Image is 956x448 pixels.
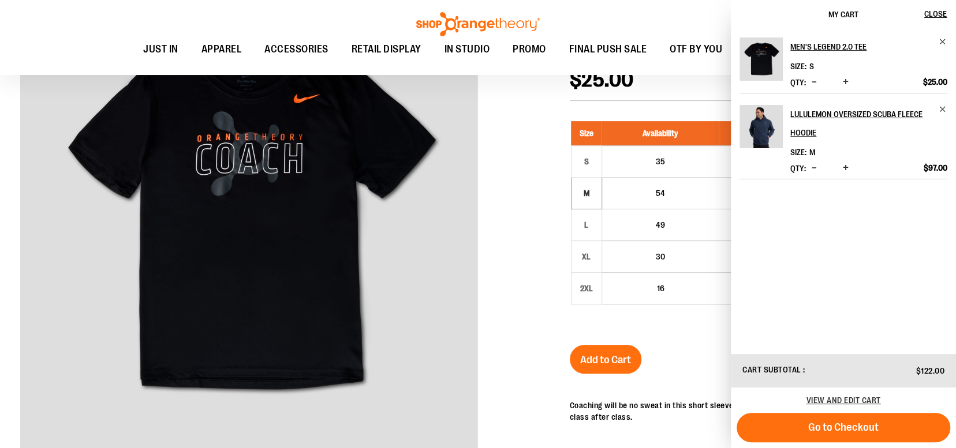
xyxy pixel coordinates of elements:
a: Men's Legend 2.0 Tee [740,37,783,88]
a: IN STUDIO [433,36,502,62]
a: Men's Legend 2.0 Tee [790,37,947,56]
dt: Size [790,148,806,157]
span: JUST IN [143,36,178,62]
button: Add to Cart [570,345,641,374]
a: Remove item [939,105,947,114]
li: Product [740,37,947,93]
button: Increase product quantity [840,163,852,174]
span: 35 [656,157,665,166]
span: Cart Subtotal [742,365,801,374]
span: $25.00 [923,77,947,87]
label: Qty [790,164,806,173]
a: RETAIL DISPLAY [340,36,433,63]
p: Coaching will be no sweat in this short sleeve Dri-FIT Legend tee keeping you cool and comfortabl... [570,400,936,423]
a: ACCESSORIES [253,36,340,63]
span: S [809,62,814,71]
span: $97.00 [924,163,947,173]
button: Decrease product quantity [809,77,820,88]
th: Size [571,121,602,146]
a: OTF BY YOU [658,36,734,63]
div: $25.00 [725,283,823,294]
div: $25.00 [725,156,823,167]
button: Increase product quantity [840,77,852,88]
img: Men's Legend 2.0 Tee [740,37,783,81]
span: M [809,148,815,157]
th: Availability [602,121,719,146]
span: IN STUDIO [445,36,490,62]
th: Unit Price [719,121,828,146]
span: 54 [656,189,665,198]
div: S [578,153,595,170]
div: $25.00 [725,219,823,231]
span: PROMO [513,36,546,62]
button: Decrease product quantity [809,163,820,174]
a: JUST IN [132,36,190,63]
span: ACCESSORIES [264,36,328,62]
div: $25.00 [725,187,823,199]
div: $25.00 [725,251,823,262]
span: RETAIL DISPLAY [352,36,421,62]
img: lululemon Oversized Scuba Fleece Hoodie [740,105,783,148]
li: Product [740,93,947,179]
a: lululemon Oversized Scuba Fleece Hoodie [790,105,947,142]
a: FINAL PUSH SALE [558,36,659,63]
h2: lululemon Oversized Scuba Fleece Hoodie [790,105,932,142]
a: APPAREL [190,36,253,63]
a: Remove item [939,37,947,46]
div: M [578,185,595,202]
span: $25.00 [570,68,634,92]
span: 16 [656,284,664,293]
span: Close [924,9,947,18]
div: 2XL [578,280,595,297]
span: Go to Checkout [808,421,879,434]
span: Add to Cart [580,353,631,366]
div: L [578,216,595,234]
img: Shop Orangetheory [414,12,542,36]
h2: Men's Legend 2.0 Tee [790,37,932,56]
span: APPAREL [201,36,242,62]
div: XL [578,248,595,265]
button: Go to Checkout [737,413,950,442]
span: My Cart [828,10,858,19]
a: PROMO [501,36,558,63]
span: 49 [656,220,665,229]
span: OTF BY YOU [670,36,722,62]
span: 30 [656,252,665,261]
a: View and edit cart [806,396,881,405]
a: lululemon Oversized Scuba Fleece Hoodie [740,105,783,156]
span: FINAL PUSH SALE [569,36,647,62]
dt: Size [790,62,806,71]
span: $122.00 [916,366,945,375]
label: Qty [790,78,806,87]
